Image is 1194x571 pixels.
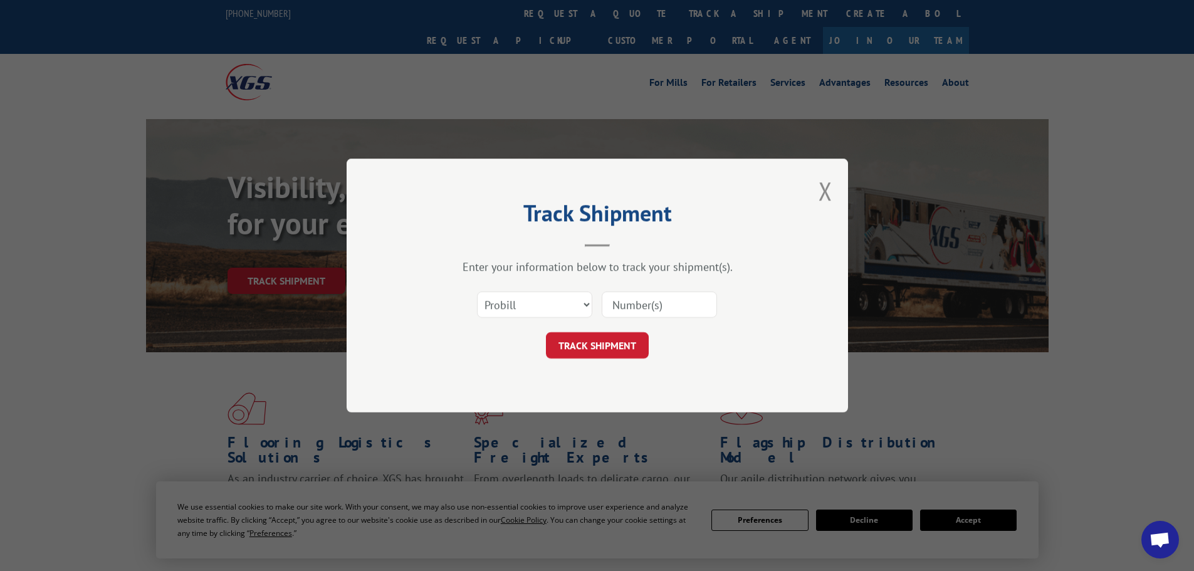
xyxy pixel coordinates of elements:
div: Enter your information below to track your shipment(s). [409,259,785,274]
button: TRACK SHIPMENT [546,332,649,359]
h2: Track Shipment [409,204,785,228]
div: Open chat [1141,521,1179,558]
button: Close modal [819,174,832,207]
input: Number(s) [602,291,717,318]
